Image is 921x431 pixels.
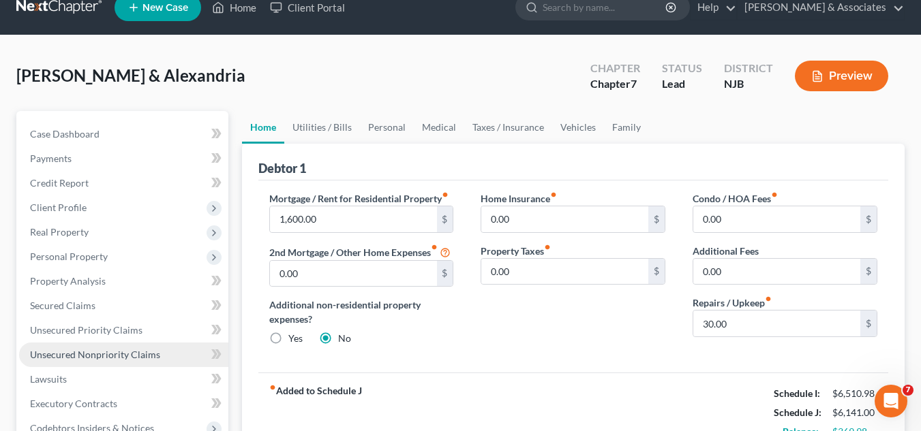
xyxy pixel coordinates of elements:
input: -- [481,206,648,232]
span: Lawsuits [30,373,67,385]
div: District [724,61,773,76]
button: Preview [795,61,888,91]
a: Unsecured Priority Claims [19,318,228,342]
i: fiber_manual_record [544,244,551,251]
a: Home [242,111,284,144]
a: Personal [360,111,414,144]
label: Home Insurance [481,191,557,206]
input: -- [270,261,437,287]
i: fiber_manual_record [550,191,557,198]
span: Unsecured Nonpriority Claims [30,349,160,360]
strong: Schedule J: [774,406,821,418]
span: Personal Property [30,251,108,262]
div: $ [860,259,877,285]
a: Secured Claims [19,293,228,318]
label: Additional Fees [693,244,759,258]
div: Debtor 1 [258,160,306,176]
div: $ [860,206,877,232]
label: Property Taxes [481,244,551,258]
a: Unsecured Nonpriority Claims [19,342,228,367]
div: $ [648,259,665,285]
a: Executory Contracts [19,392,228,416]
span: 7 [631,77,637,90]
i: fiber_manual_record [771,191,778,198]
span: New Case [142,3,188,13]
a: Lawsuits [19,367,228,392]
a: Taxes / Insurance [464,111,552,144]
i: fiber_manual_record [765,296,772,302]
div: $ [860,310,877,336]
a: Medical [414,111,464,144]
i: fiber_manual_record [431,244,438,251]
span: Property Analysis [30,275,106,287]
a: Family [604,111,649,144]
div: Status [662,61,702,76]
div: $ [437,206,453,232]
div: Chapter [590,61,640,76]
input: -- [481,259,648,285]
a: Property Analysis [19,269,228,293]
i: fiber_manual_record [442,191,449,198]
a: Case Dashboard [19,122,228,146]
input: -- [693,310,860,336]
span: 7 [903,385,914,396]
strong: Schedule I: [774,387,820,399]
span: Client Profile [30,202,87,213]
a: Vehicles [552,111,604,144]
a: Credit Report [19,171,228,195]
label: No [338,332,351,345]
div: $ [437,261,453,287]
a: Payments [19,146,228,171]
label: Condo / HOA Fees [693,191,778,206]
span: Real Property [30,226,89,238]
input: -- [693,206,860,232]
label: 2nd Mortgage / Other Home Expenses [269,244,451,260]
input: -- [693,259,860,285]
div: NJB [724,76,773,92]
i: fiber_manual_record [269,384,276,391]
span: Executory Contracts [30,398,117,409]
span: Credit Report [30,177,89,189]
div: $6,510.98 [832,387,877,400]
label: Yes [288,332,303,345]
span: Case Dashboard [30,128,100,140]
span: [PERSON_NAME] & Alexandria [16,65,245,85]
div: $6,141.00 [832,406,877,419]
label: Repairs / Upkeep [693,296,772,310]
input: -- [270,206,437,232]
a: Utilities / Bills [284,111,360,144]
div: $ [648,206,665,232]
span: Payments [30,153,72,164]
label: Additional non-residential property expenses? [269,298,454,326]
div: Chapter [590,76,640,92]
span: Secured Claims [30,300,95,311]
iframe: Intercom live chat [875,385,907,417]
span: Unsecured Priority Claims [30,324,142,336]
div: Lead [662,76,702,92]
label: Mortgage / Rent for Residential Property [269,191,449,206]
